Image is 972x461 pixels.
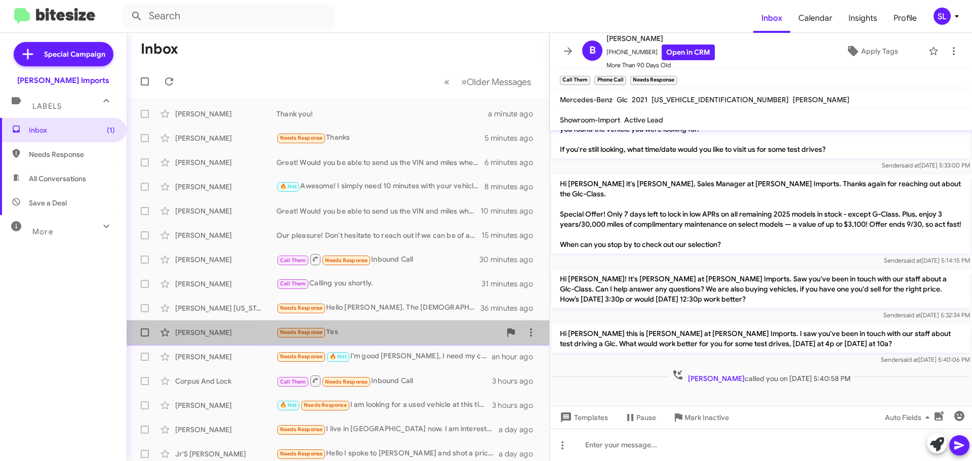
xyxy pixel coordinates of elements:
[753,4,790,33] a: Inbox
[616,408,664,427] button: Pause
[492,400,541,410] div: 3 hours ago
[276,374,492,387] div: Inbound Call
[32,102,62,111] span: Labels
[688,374,745,383] span: [PERSON_NAME]
[925,8,961,25] button: SL
[280,379,306,385] span: Call Them
[455,71,537,92] button: Next
[175,182,276,192] div: [PERSON_NAME]
[662,45,715,60] a: Open in CRM
[304,402,347,408] span: Needs Response
[499,449,541,459] div: a day ago
[552,110,970,158] p: Hi [PERSON_NAME], it's [PERSON_NAME] at [PERSON_NAME] Imports. I wanted to personally check in wi...
[276,230,481,240] div: Our pleasure! Don’t hesitate to reach out if we can be of any assistance.
[276,109,488,119] div: Thank you!
[589,43,596,59] span: B
[881,356,970,363] span: Sender [DATE] 5:40:06 PM
[29,125,115,135] span: Inbox
[175,255,276,265] div: [PERSON_NAME]
[492,376,541,386] div: 3 hours ago
[484,133,541,143] div: 5 minutes ago
[632,95,647,104] span: 2021
[840,4,885,33] span: Insights
[276,424,499,435] div: I live in [GEOGRAPHIC_DATA] now. I am interested to see what your offer might be. How could we do...
[820,42,923,60] button: Apply Tags
[276,206,480,216] div: Great! Would you be able to send us the VIN and miles when you have a moment so we can look at th...
[141,41,178,57] h1: Inbox
[175,303,276,313] div: [PERSON_NAME] [US_STATE] [GEOGRAPHIC_DATA] [GEOGRAPHIC_DATA]
[877,408,942,427] button: Auto Fields
[175,400,276,410] div: [PERSON_NAME]
[885,4,925,33] a: Profile
[467,76,531,88] span: Older Messages
[499,425,541,435] div: a day ago
[280,353,323,360] span: Needs Response
[901,356,918,363] span: said at
[280,450,323,457] span: Needs Response
[552,324,970,353] p: Hi [PERSON_NAME] this is [PERSON_NAME] at [PERSON_NAME] Imports. I saw you've been in touch with ...
[276,399,492,411] div: I am looking for a used vehicle at this time
[14,42,113,66] a: Special Campaign
[606,32,715,45] span: [PERSON_NAME]
[280,329,323,336] span: Needs Response
[175,230,276,240] div: [PERSON_NAME]
[882,161,970,169] span: Sender [DATE] 5:33:00 PM
[107,125,115,135] span: (1)
[17,75,109,86] div: [PERSON_NAME] Imports
[790,4,840,33] a: Calendar
[276,157,484,167] div: Great! Would you be able to send us the VIN and miles when you have a moment so we can look at th...
[276,278,481,289] div: Calling you shortly.
[438,71,537,92] nav: Page navigation example
[664,408,737,427] button: Mark Inactive
[492,352,541,362] div: an hour ago
[934,8,951,25] div: SL
[617,95,628,104] span: Glc
[883,311,970,319] span: Sender [DATE] 5:32:34 PM
[29,174,86,184] span: All Conversations
[606,60,715,70] span: More Than 90 Days Old
[484,157,541,167] div: 6 minutes ago
[175,109,276,119] div: [PERSON_NAME]
[904,257,921,264] span: said at
[175,449,276,459] div: Jr'S [PERSON_NAME]
[280,257,306,264] span: Call Them
[793,95,849,104] span: [PERSON_NAME]
[276,448,499,459] div: Hello I spoke to [PERSON_NAME] and shot a price, we didn't agree on it and he was no where near w...
[885,408,934,427] span: Auto Fields
[552,175,970,254] p: Hi [PERSON_NAME] it's [PERSON_NAME], Sales Manager at [PERSON_NAME] Imports. Thanks again for rea...
[276,132,484,144] div: Thanks
[276,181,484,192] div: Awesome! I simply need 10 minutes with your vehicle to maximize your offer. Are you available [DA...
[280,426,323,433] span: Needs Response
[606,45,715,60] span: [PHONE_NUMBER]
[330,353,347,360] span: 🔥 Hot
[175,206,276,216] div: [PERSON_NAME]
[636,408,656,427] span: Pause
[325,257,368,264] span: Needs Response
[175,327,276,338] div: [PERSON_NAME]
[175,425,276,435] div: [PERSON_NAME]
[276,302,480,314] div: Hello [PERSON_NAME]. The [DEMOGRAPHIC_DATA] Mercedes sprinter van is owned by AMCC athletic depar...
[560,115,620,124] span: Showroom-Import
[624,115,663,124] span: Active Lead
[175,279,276,289] div: [PERSON_NAME]
[29,149,115,159] span: Needs Response
[461,75,467,88] span: »
[438,71,456,92] button: Previous
[481,279,541,289] div: 31 minutes ago
[861,42,898,60] span: Apply Tags
[630,76,677,85] small: Needs Response
[175,157,276,167] div: [PERSON_NAME]
[552,270,970,308] p: Hi [PERSON_NAME]! It's [PERSON_NAME] at [PERSON_NAME] Imports. Saw you've been in touch with our ...
[484,182,541,192] div: 8 minutes ago
[594,76,626,85] small: Phone Call
[325,379,368,385] span: Needs Response
[902,161,919,169] span: said at
[560,95,613,104] span: Mercedes-Benz
[668,369,855,384] span: called you on [DATE] 5:40:58 PM
[560,76,590,85] small: Call Them
[44,49,105,59] span: Special Campaign
[280,135,323,141] span: Needs Response
[652,95,789,104] span: [US_VEHICLE_IDENTIFICATION_NUMBER]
